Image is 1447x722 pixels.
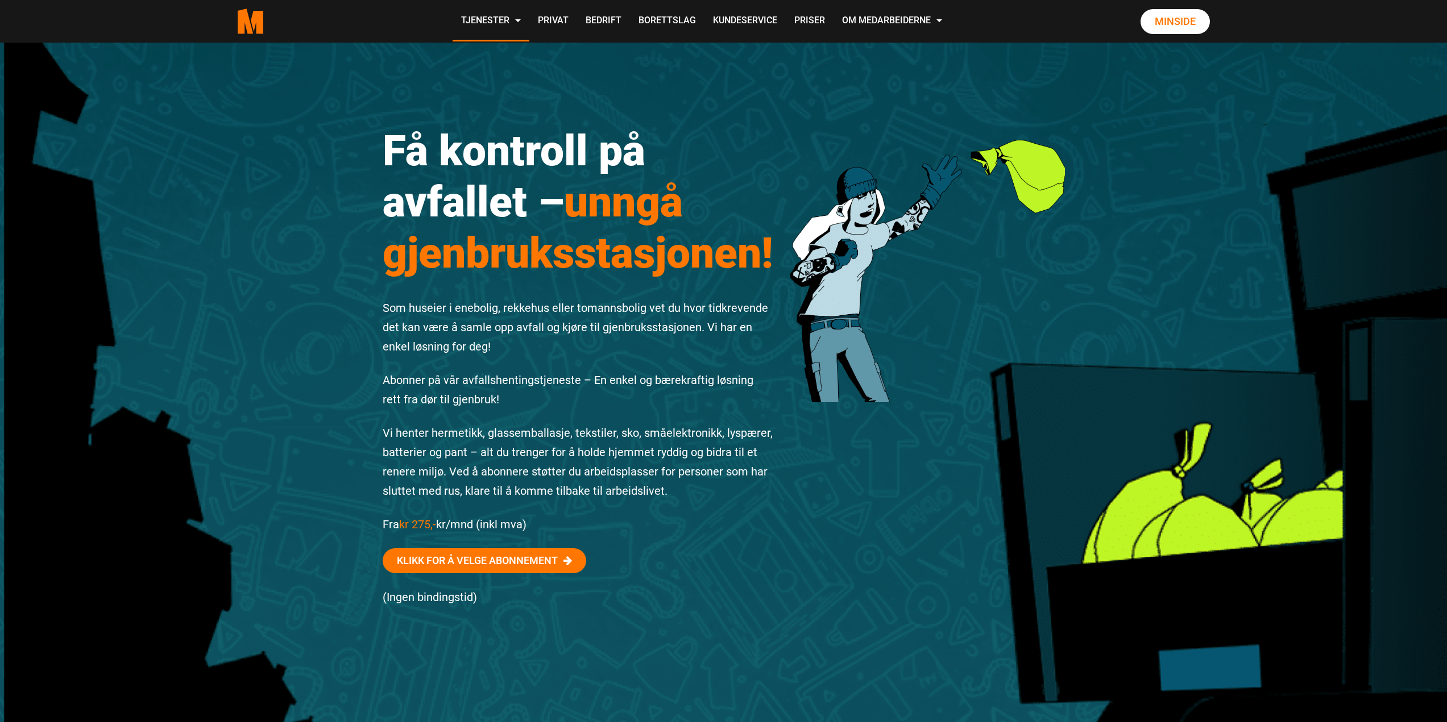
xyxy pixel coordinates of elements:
[383,298,774,356] p: Som huseier i enebolig, rekkehus eller tomannsbolig vet du hvor tidkrevende det kan være å samle ...
[630,1,704,41] a: Borettslag
[383,125,774,278] h1: Få kontroll på avfallet –
[577,1,630,41] a: Bedrift
[383,370,774,409] p: Abonner på vår avfallshentingstjeneste – En enkel og bærekraftig løsning rett fra dør til gjenbruk!
[383,587,774,607] p: (Ingen bindingstid)
[383,515,774,534] p: Fra kr/mnd (inkl mva)
[383,548,586,573] a: Klikk for å velge abonnement
[399,517,436,531] span: kr 275,-
[786,1,834,41] a: Priser
[834,1,951,41] a: Om Medarbeiderne
[704,1,786,41] a: Kundeservice
[453,1,529,41] a: Tjenester
[529,1,577,41] a: Privat
[790,99,1065,402] img: 201222 Rydde Karakter 3 1
[1141,9,1210,34] a: Minside
[383,423,774,500] p: Vi henter hermetikk, glassemballasje, tekstiler, sko, småelektronikk, lyspærer, batterier og pant...
[383,177,773,278] span: unngå gjenbruksstasjonen!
